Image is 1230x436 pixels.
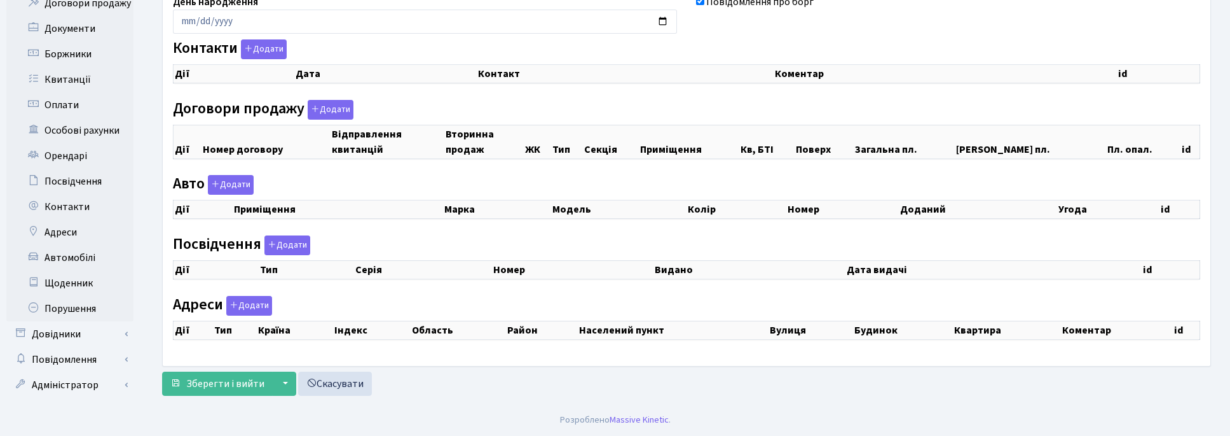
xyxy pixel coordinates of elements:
[174,65,294,83] th: Дії
[173,39,287,59] label: Контакти
[769,321,853,339] th: Вулиця
[226,296,272,316] button: Адреси
[6,372,133,398] a: Адміністратор
[308,100,353,120] button: Договори продажу
[524,125,552,158] th: ЖК
[331,125,444,158] th: Відправлення квитанцій
[354,260,492,279] th: Серія
[1061,321,1173,339] th: Коментар
[257,321,333,339] th: Країна
[208,175,254,195] button: Авто
[854,125,955,158] th: Загальна пл.
[578,321,769,339] th: Населений пункт
[1142,260,1200,279] th: id
[241,39,287,59] button: Контакти
[6,92,133,118] a: Оплати
[1159,200,1200,219] th: id
[1106,125,1180,158] th: Пл. опал.
[687,200,786,219] th: Колір
[583,125,639,158] th: Секція
[333,321,411,339] th: Індекс
[294,65,477,83] th: Дата
[173,236,310,255] label: Посвідчення
[6,67,133,92] a: Квитанції
[162,372,273,396] button: Зберегти і вийти
[477,65,774,83] th: Контакт
[261,233,310,255] a: Додати
[639,125,739,158] th: Приміщення
[899,200,1057,219] th: Доданий
[6,16,133,41] a: Документи
[205,173,254,195] a: Додати
[610,413,669,426] a: Massive Kinetic
[444,125,524,158] th: Вторинна продаж
[6,321,133,347] a: Довідники
[6,296,133,321] a: Порушення
[853,321,953,339] th: Будинок
[551,200,687,219] th: Модель
[6,347,133,372] a: Повідомлення
[1117,65,1199,83] th: id
[845,260,1142,279] th: Дата видачі
[443,200,551,219] th: Марка
[795,125,853,158] th: Поверх
[304,97,353,120] a: Додати
[213,321,257,339] th: Тип
[411,321,506,339] th: Область
[233,200,443,219] th: Приміщення
[1180,125,1200,158] th: id
[560,413,671,427] div: Розроблено .
[6,194,133,220] a: Контакти
[186,377,264,391] span: Зберегти і вийти
[6,271,133,296] a: Щоденник
[739,125,795,158] th: Кв, БТІ
[174,321,213,339] th: Дії
[506,321,578,339] th: Район
[223,293,272,316] a: Додати
[202,125,331,158] th: Номер договору
[1057,200,1159,219] th: Угода
[6,143,133,169] a: Орендарі
[955,125,1106,158] th: [PERSON_NAME] пл.
[953,321,1061,339] th: Квартира
[298,372,372,396] a: Скасувати
[6,41,133,67] a: Боржники
[174,260,259,279] th: Дії
[238,38,287,60] a: Додати
[259,260,355,279] th: Тип
[264,236,310,255] button: Посвідчення
[6,245,133,271] a: Автомобілі
[774,65,1117,83] th: Коментар
[6,169,133,194] a: Посвідчення
[173,296,272,316] label: Адреси
[173,175,254,195] label: Авто
[6,220,133,245] a: Адреси
[551,125,583,158] th: Тип
[174,125,202,158] th: Дії
[1173,321,1200,339] th: id
[786,200,899,219] th: Номер
[6,118,133,143] a: Особові рахунки
[174,200,233,219] th: Дії
[653,260,845,279] th: Видано
[492,260,653,279] th: Номер
[173,100,353,120] label: Договори продажу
